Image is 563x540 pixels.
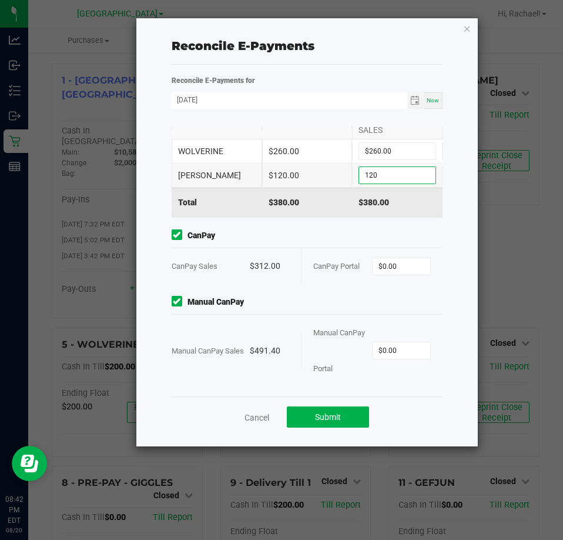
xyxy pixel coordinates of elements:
div: $120.00 [262,164,353,187]
span: Toggle calendar [407,92,424,109]
span: CanPay Portal [313,262,360,271]
span: Submit [315,412,341,422]
strong: Manual CanPay [187,296,244,308]
button: Submit [287,406,369,428]
input: Date [172,92,407,107]
div: $260.00 [262,139,353,163]
div: Reconcile E-Payments [172,37,443,55]
span: Now [427,97,439,104]
form-toggle: Include in reconciliation [172,296,187,308]
div: WOLVERINE [172,139,262,163]
span: Manual CanPay Sales [172,346,244,355]
div: $380.00 [262,188,353,217]
a: Cancel [244,412,269,424]
iframe: Resource center [12,446,47,481]
div: $312.00 [250,248,289,284]
div: $491.40 [250,333,289,369]
strong: Reconcile E-Payments for [172,76,255,85]
span: Manual CanPay Portal [313,328,365,373]
div: Total [172,188,262,217]
div: [PERSON_NAME] [172,164,262,187]
form-toggle: Include in reconciliation [172,229,187,242]
div: $380.00 [352,188,443,217]
strong: CanPay [187,229,215,242]
span: CanPay Sales [172,262,217,271]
